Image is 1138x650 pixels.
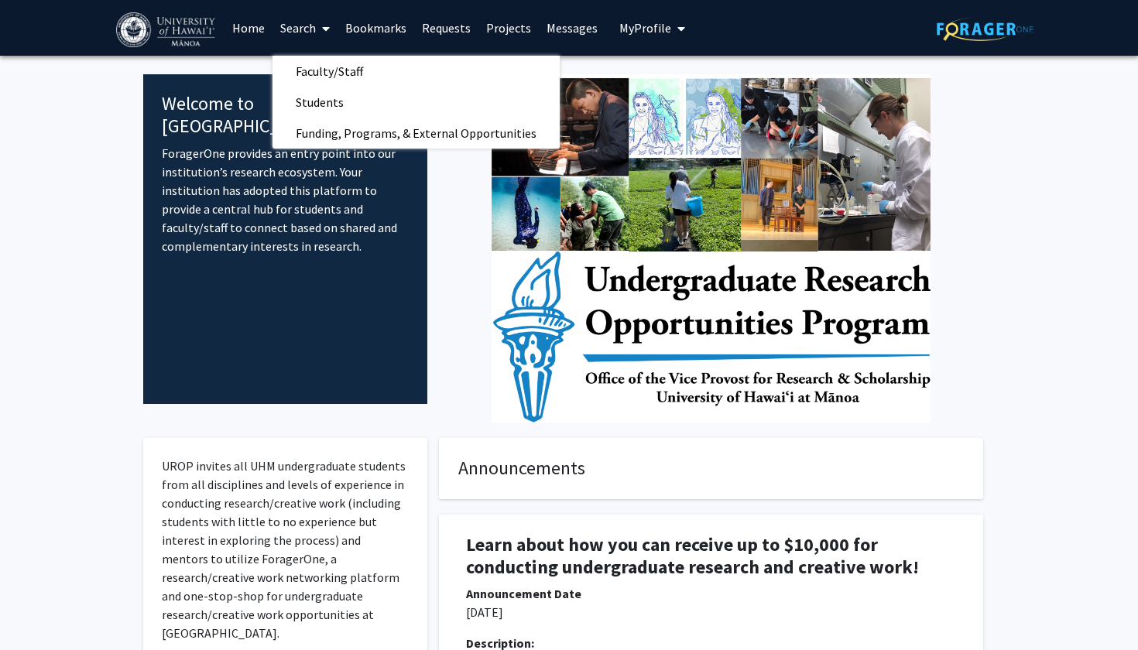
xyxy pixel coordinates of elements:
h1: Learn about how you can receive up to $10,000 for conducting undergraduate research and creative ... [466,534,956,579]
a: Students [273,91,560,114]
span: Funding, Programs, & External Opportunities [273,118,560,149]
a: Faculty/Staff [273,60,560,83]
div: Announcement Date [466,584,956,603]
iframe: Chat [12,580,66,638]
span: My Profile [619,20,671,36]
img: University of Hawaiʻi at Mānoa Logo [116,12,218,47]
a: Messages [539,1,605,55]
a: Requests [414,1,478,55]
a: Bookmarks [338,1,414,55]
span: Faculty/Staff [273,56,386,87]
p: [DATE] [466,603,956,621]
p: ForagerOne provides an entry point into our institution’s research ecosystem. Your institution ha... [162,144,409,255]
img: Cover Image [492,74,931,422]
a: Funding, Programs, & External Opportunities [273,121,560,145]
a: Home [225,1,273,55]
h4: Announcements [458,457,964,480]
span: Students [273,87,367,118]
a: Projects [478,1,539,55]
p: UROP invites all UHM undergraduate students from all disciplines and levels of experience in cond... [162,457,409,642]
h4: Welcome to [GEOGRAPHIC_DATA] [162,93,409,138]
img: ForagerOne Logo [937,17,1033,41]
a: Search [273,1,338,55]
